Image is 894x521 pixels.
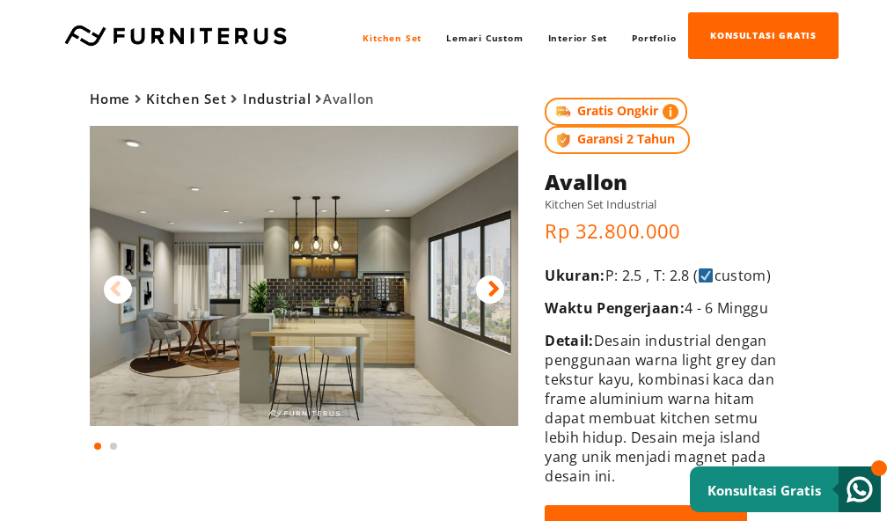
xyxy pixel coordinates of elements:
img: Avallon Kitchen Set Industrial by Furniterus [90,126,518,426]
a: Industrial [243,90,311,107]
p: P: 2.5 , T: 2.8 ( custom) [545,266,795,285]
span: Garansi 2 Tahun [545,126,690,154]
a: KONSULTASI GRATIS [688,12,839,59]
span: Detail: [545,331,593,350]
span: Waktu Pengerjaan: [545,298,685,318]
a: Kitchen Set [350,16,434,60]
span: Gratis Ongkir [545,98,687,126]
img: info-colored.png [663,102,678,121]
p: Desain industrial dengan penggunaan warna light grey dan tekstur kayu, kombinasi kaca dan frame a... [545,331,795,486]
img: protect.png [553,130,573,150]
a: Konsultasi Gratis [690,466,881,512]
a: Interior Set [536,16,620,60]
span: Ukuran: [545,266,605,285]
h1: Avallon [545,167,795,196]
a: Home [90,90,130,107]
img: ☑ [699,268,713,283]
p: 4 - 6 Minggu [545,298,795,318]
h5: Kitchen Set Industrial [545,196,795,212]
p: Rp 32.800.000 [545,217,795,244]
small: Konsultasi Gratis [707,481,821,499]
a: Lemari Custom [434,16,535,60]
a: Kitchen Set [146,90,226,107]
a: Portfolio [619,16,688,60]
img: shipping.jpg [553,102,573,121]
span: Avallon [90,90,375,107]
